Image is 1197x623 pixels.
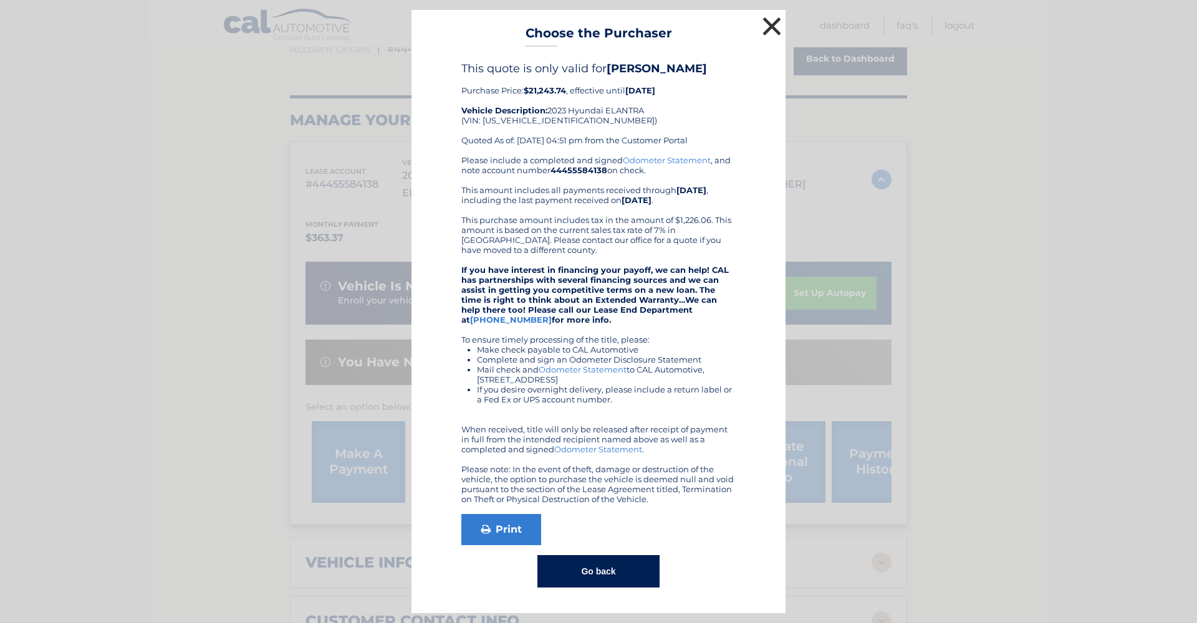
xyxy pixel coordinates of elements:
[477,354,736,364] li: Complete and sign an Odometer Disclosure Statement
[550,165,607,175] b: 44455584138
[524,85,566,95] b: $21,243.74
[622,195,651,205] b: [DATE]
[461,155,736,504] div: Please include a completed and signed , and note account number on check. This amount includes al...
[623,155,711,165] a: Odometer Statement
[477,345,736,354] li: Make check payable to CAL Automotive
[537,555,659,587] button: Go back
[554,444,642,454] a: Odometer Statement
[759,14,784,39] button: ×
[526,26,672,47] h3: Choose the Purchaser
[477,384,736,404] li: If you desire overnight delivery, please include a return label or a Fed Ex or UPS account number.
[461,62,736,155] div: Purchase Price: , effective until 2023 Hyundai ELANTRA (VIN: [US_VEHICLE_IDENTIFICATION_NUMBER]) ...
[461,514,541,545] a: Print
[470,315,552,325] a: [PHONE_NUMBER]
[461,105,547,115] strong: Vehicle Description:
[625,85,655,95] b: [DATE]
[676,185,706,195] b: [DATE]
[461,265,729,325] strong: If you have interest in financing your payoff, we can help! CAL has partnerships with several fin...
[477,364,736,384] li: Mail check and to CAL Automotive, [STREET_ADDRESS]
[461,62,736,75] h4: This quote is only valid for
[607,62,707,75] b: [PERSON_NAME]
[539,364,627,374] a: Odometer Statement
